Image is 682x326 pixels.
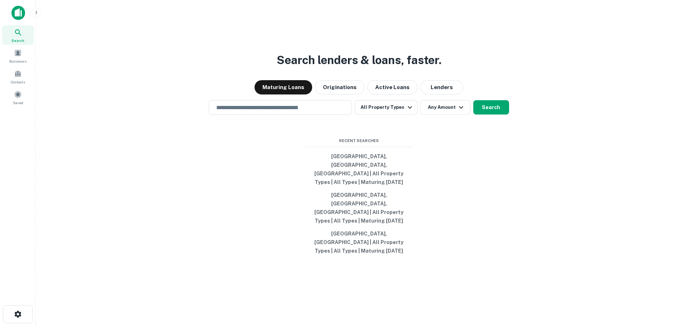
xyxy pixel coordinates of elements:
[9,58,26,64] span: Borrowers
[315,80,364,94] button: Originations
[473,100,509,115] button: Search
[11,79,25,85] span: Contacts
[2,67,34,86] a: Contacts
[355,100,417,115] button: All Property Types
[13,100,23,106] span: Saved
[420,100,470,115] button: Any Amount
[420,80,463,94] button: Lenders
[2,88,34,107] a: Saved
[305,150,413,189] button: [GEOGRAPHIC_DATA], [GEOGRAPHIC_DATA], [GEOGRAPHIC_DATA] | All Property Types | All Types | Maturi...
[305,189,413,227] button: [GEOGRAPHIC_DATA], [GEOGRAPHIC_DATA], [GEOGRAPHIC_DATA] | All Property Types | All Types | Maturi...
[277,52,441,69] h3: Search lenders & loans, faster.
[11,6,25,20] img: capitalize-icon.png
[305,138,413,144] span: Recent Searches
[367,80,417,94] button: Active Loans
[11,38,24,43] span: Search
[2,25,34,45] a: Search
[255,80,312,94] button: Maturing Loans
[646,269,682,303] iframe: Chat Widget
[2,46,34,65] a: Borrowers
[305,227,413,257] button: [GEOGRAPHIC_DATA], [GEOGRAPHIC_DATA] | All Property Types | All Types | Maturing [DATE]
